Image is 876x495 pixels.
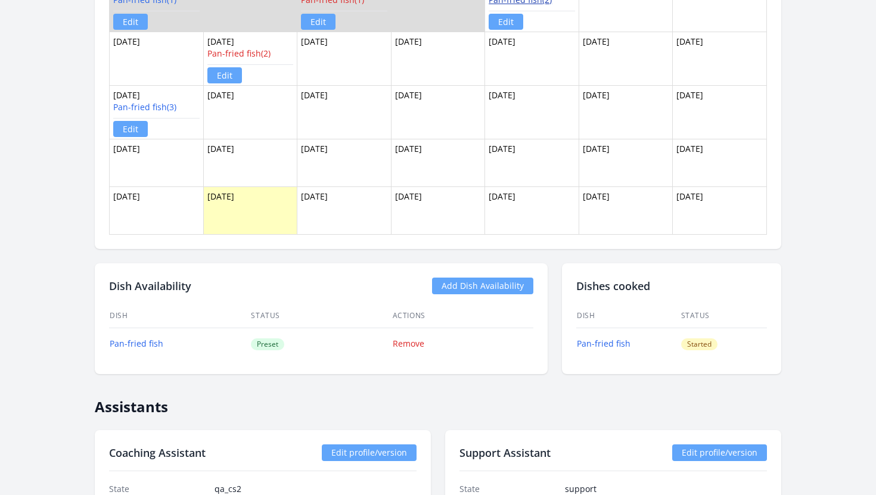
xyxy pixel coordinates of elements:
[297,85,392,139] td: [DATE]
[110,32,204,85] td: [DATE]
[203,32,297,85] td: [DATE]
[391,85,485,139] td: [DATE]
[579,139,673,186] td: [DATE]
[393,338,424,349] a: Remove
[250,304,392,328] th: Status
[565,483,767,495] dd: support
[673,85,767,139] td: [DATE]
[109,483,205,495] dt: State
[579,32,673,85] td: [DATE]
[673,186,767,234] td: [DATE]
[95,388,781,416] h2: Assistants
[215,483,417,495] dd: qa_cs2
[109,304,250,328] th: Dish
[485,85,579,139] td: [DATE]
[459,444,551,461] h2: Support Assistant
[681,304,768,328] th: Status
[485,186,579,234] td: [DATE]
[673,32,767,85] td: [DATE]
[672,444,767,461] a: Edit profile/version
[110,139,204,186] td: [DATE]
[391,32,485,85] td: [DATE]
[203,186,297,234] td: [DATE]
[110,338,163,349] a: Pan-fried fish
[297,186,392,234] td: [DATE]
[391,139,485,186] td: [DATE]
[113,101,176,113] a: Pan-fried fish(3)
[113,14,148,30] a: Edit
[109,278,191,294] h2: Dish Availability
[203,85,297,139] td: [DATE]
[579,85,673,139] td: [DATE]
[459,483,555,495] dt: State
[110,85,204,139] td: [DATE]
[203,139,297,186] td: [DATE]
[301,14,336,30] a: Edit
[297,32,392,85] td: [DATE]
[432,278,533,294] a: Add Dish Availability
[489,14,523,30] a: Edit
[392,304,533,328] th: Actions
[109,444,206,461] h2: Coaching Assistant
[681,338,717,350] span: Started
[485,32,579,85] td: [DATE]
[297,139,392,186] td: [DATE]
[207,48,271,59] a: Pan-fried fish(2)
[673,139,767,186] td: [DATE]
[576,304,681,328] th: Dish
[579,186,673,234] td: [DATE]
[576,278,767,294] h2: Dishes cooked
[113,121,148,137] a: Edit
[207,67,242,83] a: Edit
[251,338,284,350] span: Preset
[391,186,485,234] td: [DATE]
[485,139,579,186] td: [DATE]
[110,186,204,234] td: [DATE]
[322,444,417,461] a: Edit profile/version
[577,338,630,349] a: Pan-fried fish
